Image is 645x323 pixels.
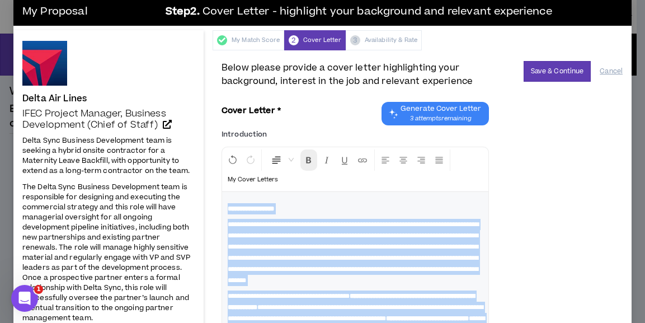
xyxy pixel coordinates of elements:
[34,285,43,294] span: 1
[22,1,158,23] h3: My Proposal
[22,107,166,132] span: IFEC Project Manager, Business Development (Chief of Staff)
[228,174,278,185] p: My Cover Letters
[401,114,481,123] span: 3 attempts remaining
[203,4,552,20] span: Cover Letter - highlight your background and relevant experience
[401,104,481,113] span: Generate Cover Letter
[318,149,335,171] button: Format Italics
[300,149,317,171] button: Format Bold
[336,149,353,171] button: Format Underline
[166,4,200,20] b: Step 2 .
[395,149,412,171] button: Center Align
[222,106,281,116] h3: Cover Letter *
[224,171,281,189] button: Template
[222,61,517,88] span: Below please provide a cover letter highlighting your background, interest in the job and relevan...
[22,93,87,104] h4: Delta Air Lines
[354,149,371,171] button: Insert Link
[22,135,190,176] span: Delta Sync Business Development team is seeking a hybrid onsite contractor for a Maternity Leave ...
[213,30,284,50] div: My Match Score
[524,61,591,82] button: Save & Continue
[600,62,623,81] button: Cancel
[11,285,38,312] iframe: Intercom live chat
[222,125,267,143] label: Introduction
[242,149,259,171] button: Redo
[431,149,448,171] button: Justify Align
[22,182,190,323] span: The Delta Sync Business Development team is responsible for designing and executing the commercia...
[413,149,430,171] button: Right Align
[377,149,394,171] button: Left Align
[382,102,489,125] button: Chat GPT Cover Letter
[22,108,195,130] a: IFEC Project Manager, Business Development (Chief of Staff)
[224,149,241,171] button: Undo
